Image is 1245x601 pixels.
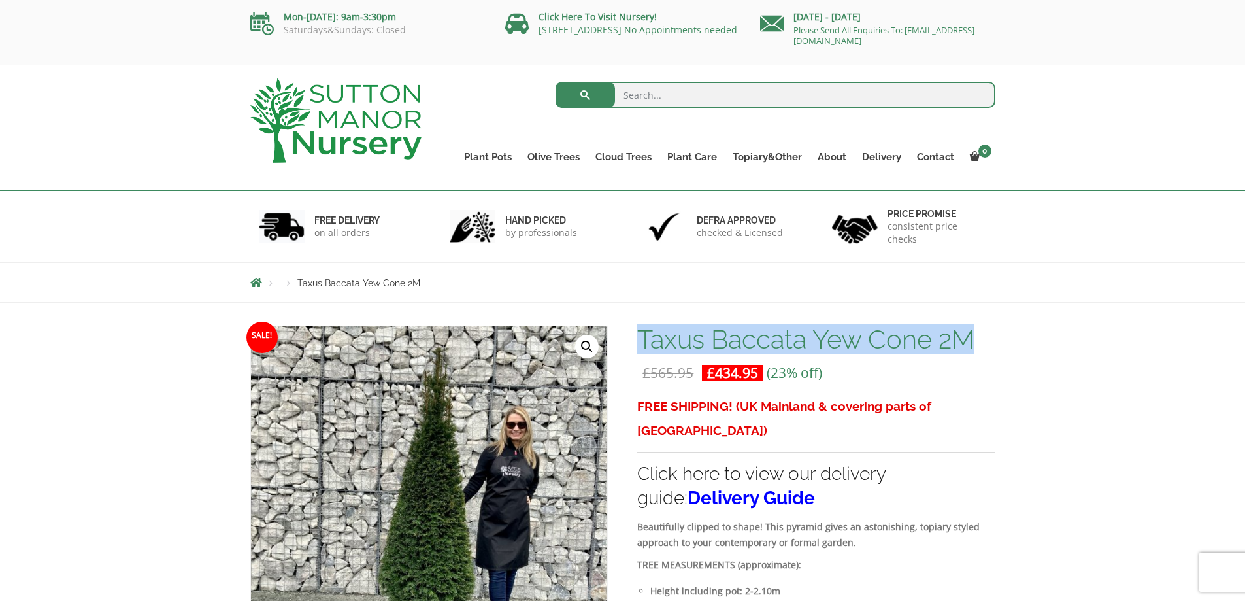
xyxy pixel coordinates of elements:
h3: FREE SHIPPING! (UK Mainland & covering parts of [GEOGRAPHIC_DATA]) [637,394,995,443]
a: Topiary&Other [725,148,810,166]
img: 4.jpg [832,207,878,247]
a: About [810,148,854,166]
span: 0 [978,145,991,158]
span: (23% off) [767,364,822,382]
h6: hand picked [505,215,577,226]
img: 2.jpg [450,210,495,243]
h6: FREE DELIVERY [314,215,380,226]
h6: Price promise [888,208,987,220]
p: consistent price checks [888,220,987,246]
a: Plant Care [659,148,725,166]
p: [DATE] - [DATE] [760,9,995,25]
a: Delivery [854,148,909,166]
h1: Taxus Baccata Yew Cone 2M [637,326,995,353]
h3: Click here to view our delivery guide: [637,462,995,510]
p: checked & Licensed [697,226,783,239]
p: by professionals [505,226,577,239]
input: Search... [556,82,995,108]
span: £ [707,364,715,382]
a: Cloud Trees [588,148,659,166]
strong: Height including pot: 2-2.10m [650,585,780,597]
a: Plant Pots [456,148,520,166]
a: View full-screen image gallery [575,335,599,358]
img: 1.jpg [259,210,305,243]
a: Click Here To Visit Nursery! [539,10,657,23]
a: Olive Trees [520,148,588,166]
a: Contact [909,148,962,166]
nav: Breadcrumbs [250,277,995,288]
bdi: 434.95 [707,364,758,382]
a: Please Send All Enquiries To: [EMAIL_ADDRESS][DOMAIN_NAME] [793,24,974,46]
span: Taxus Baccata Yew Cone 2M [297,278,420,288]
h6: Defra approved [697,215,783,226]
a: Delivery Guide [688,487,815,509]
span: Sale! [246,322,278,353]
span: £ [642,364,650,382]
img: 3.jpg [641,210,687,243]
strong: TREE MEASUREMENTS (approximate): [637,558,801,571]
strong: Beautifully clipped to shape! This pyramid gives an astonishing, topiary styled approach to your ... [637,521,980,549]
a: [STREET_ADDRESS] No Appointments needed [539,24,737,36]
img: logo [250,78,422,163]
p: Mon-[DATE]: 9am-3:30pm [250,9,486,25]
bdi: 565.95 [642,364,693,382]
p: Saturdays&Sundays: Closed [250,25,486,35]
a: 0 [962,148,995,166]
p: on all orders [314,226,380,239]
